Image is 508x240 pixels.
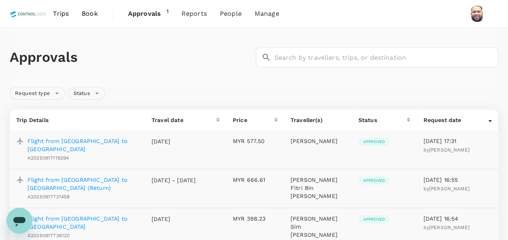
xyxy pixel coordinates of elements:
span: Approved [358,139,390,145]
a: Flight from [GEOGRAPHIC_DATA] to [GEOGRAPHIC_DATA] (Return) [27,176,139,192]
p: MYR 577.50 [233,137,278,145]
div: Request type [10,87,65,100]
span: Reports [181,9,207,19]
h1: Approvals [10,49,253,66]
p: [DATE] 16:54 [423,215,492,223]
span: 1 [167,7,169,20]
img: Muhammad Hariz Bin Abdul Rahman [469,6,485,22]
p: [PERSON_NAME] [291,137,346,145]
span: A20250917736120 [27,233,70,238]
p: [DATE] [152,137,196,145]
span: Manage [255,9,279,19]
span: by [423,147,469,153]
span: Approved [358,178,390,183]
p: Trip Details [16,116,139,124]
span: Status [69,90,95,97]
span: A20250917119294 [27,155,69,161]
span: Book [82,9,98,19]
p: [PERSON_NAME] Sim [PERSON_NAME] [291,215,346,239]
p: MYR 666.61 [233,176,278,184]
a: Flight from [GEOGRAPHIC_DATA] to [GEOGRAPHIC_DATA] [27,137,139,153]
span: People [220,9,242,19]
p: [DATE] [152,215,196,223]
span: Approved [358,217,390,222]
span: [PERSON_NAME] [429,186,470,192]
p: [DATE] 17:31 [423,137,492,145]
span: by [423,225,469,230]
img: Control Union Malaysia Sdn. Bhd. [10,5,46,23]
p: Traveller(s) [291,116,346,124]
div: Travel date [152,116,216,124]
span: Trips [53,9,69,19]
span: Request type [10,90,55,97]
div: Request date [423,116,488,124]
span: A20250917721458 [27,194,70,200]
span: Approvals [128,9,167,19]
span: [PERSON_NAME] [429,147,470,153]
p: [DATE] 16:55 [423,176,492,184]
p: MYR 398.23 [233,215,278,223]
div: Price [233,116,274,124]
p: [DATE] - [DATE] [152,176,196,184]
input: Search by travellers, trips, or destination [274,47,499,67]
span: by [423,186,469,192]
span: [PERSON_NAME] [429,225,470,230]
p: [PERSON_NAME] Fitri Bin [PERSON_NAME] [291,176,346,200]
div: Status [68,87,105,100]
iframe: Button to launch messaging window [6,208,32,234]
div: Status [358,116,407,124]
a: Flight from [GEOGRAPHIC_DATA] to [GEOGRAPHIC_DATA] [27,215,139,231]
